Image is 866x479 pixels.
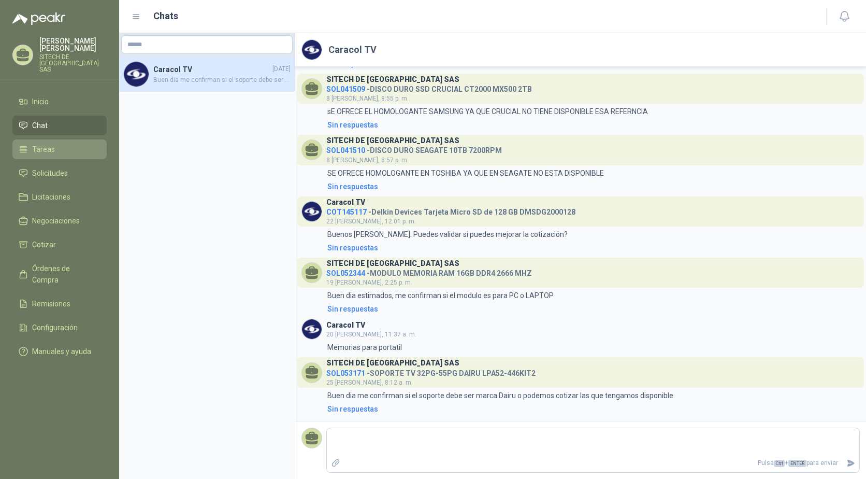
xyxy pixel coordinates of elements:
[326,331,416,338] span: 20 [PERSON_NAME], 11:37 a. m.
[12,92,107,111] a: Inicio
[326,266,532,276] h4: - MODULO MEMORIA RAM 16GB DDR4 2666 MHZ
[325,403,860,415] a: Sin respuestas
[326,138,459,144] h3: SITECH DE [GEOGRAPHIC_DATA] SAS
[327,342,402,353] p: Memorias para portatil
[272,64,291,74] span: [DATE]
[32,215,80,227] span: Negociaciones
[302,319,322,339] img: Company Logo
[12,342,107,361] a: Manuales y ayuda
[32,322,78,333] span: Configuración
[12,211,107,231] a: Negociaciones
[327,390,673,401] p: Buen dia me confirman si el soporte debe ser marca Dairu o podemos cotizar las que tengamos dispo...
[326,146,365,154] span: SOL041510
[327,290,554,301] p: Buen dia estimados, me confirman si el modulo es para PC o LAPTOP
[326,85,365,93] span: SOL041509
[12,318,107,337] a: Configuración
[327,181,378,192] div: Sin respuestas
[326,82,532,92] h4: - DISCO DURO SSD CRUCIAL CT2000 MX500 2TB
[12,259,107,290] a: Órdenes de Compra
[124,62,149,87] img: Company Logo
[326,208,367,216] span: COT145117
[32,263,97,286] span: Órdenes de Compra
[326,144,502,153] h4: - DISCO DURO SEAGATE 10TB 7200RPM
[326,360,459,366] h3: SITECH DE [GEOGRAPHIC_DATA] SAS
[326,218,416,225] span: 22 [PERSON_NAME], 12:01 p. m.
[32,239,56,250] span: Cotizar
[326,205,575,215] h4: - Delkin Devices Tarjeta Micro SD de 128 GB DMSDG2000128
[32,96,49,107] span: Inicio
[344,454,843,472] p: Pulsa + para enviar
[302,202,322,221] img: Company Logo
[32,191,70,203] span: Licitaciones
[12,116,107,135] a: Chat
[32,346,91,357] span: Manuales y ayuda
[326,77,459,82] h3: SITECH DE [GEOGRAPHIC_DATA] SAS
[32,298,70,309] span: Remisiones
[325,242,860,253] a: Sin respuestas
[12,163,107,183] a: Solicitudes
[327,303,378,315] div: Sin respuestas
[326,261,459,266] h3: SITECH DE [GEOGRAPHIC_DATA] SAS
[32,167,68,179] span: Solicitudes
[327,242,378,253] div: Sin respuestas
[39,37,107,52] p: [PERSON_NAME] [PERSON_NAME]
[153,75,291,85] span: Buen dia me confirman si el soporte debe ser marca Dairu o podemos cotizar las que tengamos dispo...
[774,460,785,467] span: Ctrl
[326,157,409,164] span: 8 [PERSON_NAME], 8:57 p. m.
[12,235,107,255] a: Cotizar
[325,181,860,192] a: Sin respuestas
[327,119,378,131] div: Sin respuestas
[325,303,860,315] a: Sin respuestas
[325,119,860,131] a: Sin respuestas
[326,322,365,328] h3: Caracol TV
[326,95,409,102] span: 8 [PERSON_NAME], 8:55 p. m.
[12,187,107,207] a: Licitaciones
[842,454,859,472] button: Enviar
[326,379,413,386] span: 25 [PERSON_NAME], 8:12 a. m.
[39,54,107,73] p: SITECH DE [GEOGRAPHIC_DATA] SAS
[326,367,536,376] h4: - SOPORTE TV 32PG-55PG DAIRU LPA52-446KIT2
[32,120,48,131] span: Chat
[326,200,365,205] h3: Caracol TV
[153,9,178,23] h1: Chats
[327,229,568,240] p: Buenos [PERSON_NAME]. Puedes validar si puedes mejorar la cotización?
[326,369,365,377] span: SOL053171
[327,454,344,472] label: Adjuntar archivos
[326,279,412,286] span: 19 [PERSON_NAME], 2:25 p. m.
[119,57,295,92] a: Company LogoCaracol TV[DATE]Buen dia me confirman si el soporte debe ser marca Dairu o podemos co...
[327,403,378,415] div: Sin respuestas
[302,40,322,60] img: Company Logo
[32,144,55,155] span: Tareas
[327,167,604,179] p: SE OFRECE HOMOLOGANTE EN TOSHIBA YA QUE EN SEAGATE NO ESTA DISPONIBLE
[327,106,648,117] p: sE OFRECE EL HOMOLOGANTE SAMSUNG YA QUE CRUCIAL NO TIENE DISPONIBLE ESA REFERNCIA
[153,64,270,75] h4: Caracol TV
[788,460,806,467] span: ENTER
[12,139,107,159] a: Tareas
[12,12,65,25] img: Logo peakr
[326,269,365,277] span: SOL052344
[328,43,377,57] h2: Caracol TV
[12,294,107,314] a: Remisiones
